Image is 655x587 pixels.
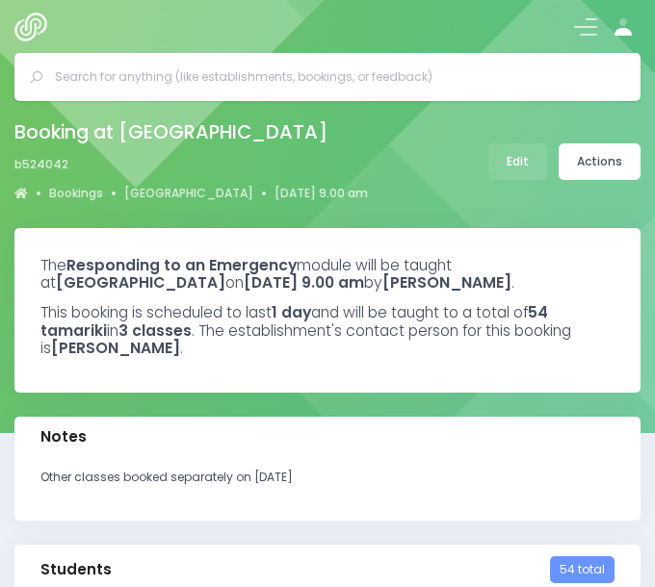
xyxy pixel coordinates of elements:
h3: Notes [40,428,87,446]
input: Search for anything (like establishments, bookings, or feedback) [55,63,616,91]
strong: Responding to an Emergency [66,255,297,275]
a: Actions [559,143,641,180]
img: Logo [14,13,56,41]
a: Bookings [49,185,103,202]
strong: [DATE] 9.00 am [244,272,364,293]
strong: 3 classes [118,320,192,341]
strong: [PERSON_NAME] [382,272,511,293]
h2: Booking at [GEOGRAPHIC_DATA] [14,121,354,144]
span: b524042 [14,156,68,173]
a: Edit [488,143,547,180]
span: 54 total [550,556,615,583]
a: [DATE] 9.00 am [275,185,368,202]
p: Other classes booked separately on [DATE] [40,469,615,486]
strong: [PERSON_NAME] [51,338,180,358]
h3: This booking is scheduled to last and will be taught to a total of in . The establishment's conta... [40,304,615,358]
strong: 1 day [272,302,311,322]
strong: 54 tamariki [40,302,548,341]
h3: The module will be taught at on by . [40,257,615,293]
a: [GEOGRAPHIC_DATA] [124,185,253,202]
strong: [GEOGRAPHIC_DATA] [56,272,225,293]
h3: Students [40,561,112,578]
